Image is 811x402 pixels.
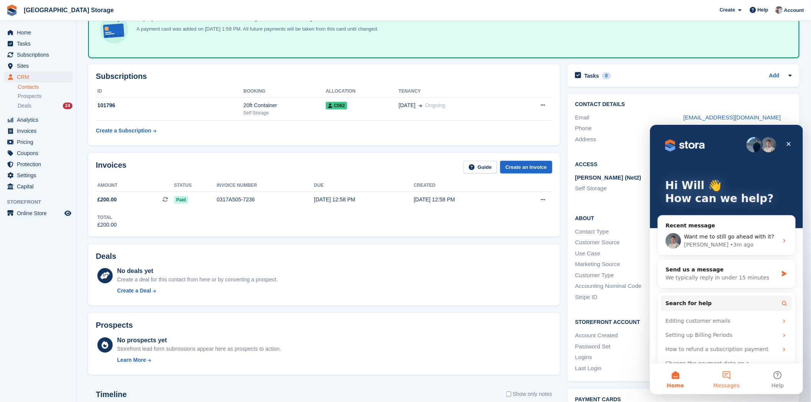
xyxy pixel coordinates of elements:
[117,287,151,295] div: Create a Deal
[97,221,117,229] div: £200.00
[575,124,684,133] div: Phone
[4,72,72,82] a: menu
[7,198,76,206] span: Storefront
[575,331,684,340] div: Account Created
[96,124,156,138] a: Create a Subscription
[97,214,117,221] div: Total
[17,170,63,181] span: Settings
[575,101,792,108] h2: Contact Details
[769,72,780,80] a: Add
[18,102,31,109] span: Deals
[17,208,63,219] span: Online Store
[500,161,552,173] a: Create an Invoice
[425,102,445,108] span: Ongoing
[4,60,72,71] a: menu
[784,7,804,14] span: Account
[17,159,63,170] span: Protection
[575,282,684,291] div: Accounting Nominal Code
[17,126,63,136] span: Invoices
[4,208,72,219] a: menu
[575,293,684,302] div: Stripe ID
[575,342,684,351] div: Password Set
[326,85,399,98] th: Allocation
[314,196,414,204] div: [DATE] 12:58 PM
[63,209,72,218] a: Preview store
[399,101,415,109] span: [DATE]
[575,174,642,181] span: [PERSON_NAME] (Net2)
[575,318,792,325] h2: Storefront Account
[4,27,72,38] a: menu
[4,170,72,181] a: menu
[17,148,63,159] span: Coupons
[97,196,117,204] span: £200.00
[4,49,72,60] a: menu
[506,390,511,398] input: Show only notes
[21,4,117,16] a: [GEOGRAPHIC_DATA] Storage
[17,49,63,60] span: Subscriptions
[18,92,72,100] a: Prospects
[575,249,684,258] div: Use Case
[17,114,63,125] span: Analytics
[6,5,18,16] img: stora-icon-8386f47178a22dfd0bd8f6a31ec36ba5ce8667c1dd55bd0f319d3a0aa187defe.svg
[174,196,188,204] span: Paid
[4,159,72,170] a: menu
[117,345,281,353] div: Storefront lead form submissions appear here as prospects to action.
[96,101,243,109] div: 101796
[414,180,514,192] th: Created
[575,353,684,362] div: Logins
[98,13,130,46] img: card-linked-ebf98d0992dc2aeb22e95c0e3c79077019eb2392cfd83c6a337811c24bc77127.svg
[96,252,116,261] h2: Deals
[399,85,513,98] th: Tenancy
[117,336,281,345] div: No prospects yet
[314,180,414,192] th: Due
[463,161,497,173] a: Guide
[506,390,552,398] label: Show only notes
[117,266,278,276] div: No deals yet
[575,184,684,193] li: Self Storage
[683,114,781,121] a: [EMAIL_ADDRESS][DOMAIN_NAME]
[174,180,217,192] th: Status
[18,93,41,100] span: Prospects
[775,6,783,14] img: Will Strivens
[17,181,63,192] span: Capital
[4,114,72,125] a: menu
[4,126,72,136] a: menu
[18,83,72,91] a: Contacts
[575,271,684,280] div: Customer Type
[575,113,684,122] div: Email
[414,196,514,204] div: [DATE] 12:58 PM
[17,137,63,147] span: Pricing
[133,25,378,33] p: A payment card was added on [DATE] 1:59 PM. All future payments will be taken from this card unti...
[18,102,72,110] a: Deals 24
[243,101,326,109] div: 20ft Container
[575,135,684,144] div: Address
[683,124,792,133] div: [PHONE_NUMBER]
[117,287,278,295] a: Create a Deal
[17,72,63,82] span: CRM
[4,38,72,49] a: menu
[17,60,63,71] span: Sites
[117,356,281,364] a: Learn More
[217,196,314,204] div: 0317A505-7236
[96,390,127,399] h2: Timeline
[575,260,684,269] div: Marketing Source
[17,38,63,49] span: Tasks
